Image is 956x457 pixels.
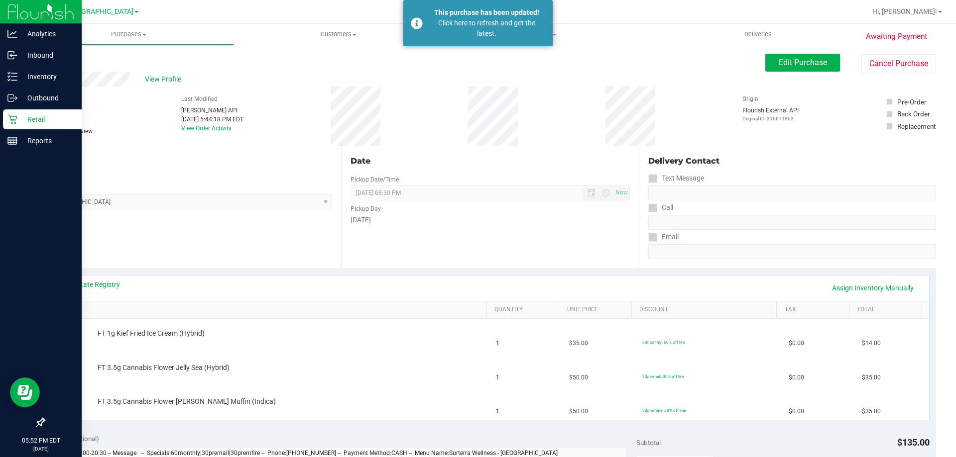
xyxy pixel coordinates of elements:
[24,24,234,45] a: Purchases
[17,113,77,125] p: Retail
[496,407,499,416] span: 1
[7,114,17,124] inline-svg: Retail
[60,279,120,289] a: View State Registry
[789,339,804,348] span: $0.00
[17,71,77,83] p: Inventory
[17,49,77,61] p: Inbound
[567,306,628,314] a: Unit Price
[897,121,936,131] div: Replacement
[351,155,629,167] div: Date
[648,230,679,244] label: Email
[642,340,685,345] span: 60monthly: 60% off line
[181,115,243,124] div: [DATE] 5:44:18 PM EDT
[24,30,234,39] span: Purchases
[181,94,218,103] label: Last Modified
[234,30,443,39] span: Customers
[145,74,185,85] span: View Profile
[642,408,686,413] span: 30premfire: 30% off line
[351,204,381,213] label: Pickup Day
[181,106,243,115] div: [PERSON_NAME] API
[17,92,77,104] p: Outbound
[862,373,881,382] span: $35.00
[98,363,230,372] span: FT 3.5g Cannabis Flower Jelly Sea (Hybrid)
[17,28,77,40] p: Analytics
[862,339,881,348] span: $14.00
[779,58,827,67] span: Edit Purchase
[44,155,332,167] div: Location
[98,329,205,338] span: FT 1g Kief Fried Ice Cream (Hybrid)
[569,339,588,348] span: $35.00
[648,185,936,200] input: Format: (999) 999-9999
[428,7,545,18] div: This purchase has been updated!
[494,306,555,314] a: Quantity
[7,72,17,82] inline-svg: Inventory
[861,54,936,73] button: Cancel Purchase
[862,407,881,416] span: $35.00
[789,407,804,416] span: $0.00
[765,54,840,72] button: Edit Purchase
[17,135,77,147] p: Reports
[4,445,77,453] p: [DATE]
[789,373,804,382] span: $0.00
[897,437,930,448] span: $135.00
[866,31,927,42] span: Awaiting Payment
[653,24,863,45] a: Deliveries
[10,377,40,407] iframe: Resource center
[7,50,17,60] inline-svg: Inbound
[351,215,629,225] div: [DATE]
[857,306,918,314] a: Total
[98,397,276,406] span: FT 3.5g Cannabis Flower [PERSON_NAME] Muffin (Indica)
[7,93,17,103] inline-svg: Outbound
[872,7,937,15] span: Hi, [PERSON_NAME]!
[636,439,661,447] span: Subtotal
[639,306,773,314] a: Discount
[826,279,920,296] a: Assign Inventory Manually
[648,215,936,230] input: Format: (999) 999-9999
[742,115,799,122] p: Original ID: 316671863
[569,373,588,382] span: $50.00
[742,94,758,103] label: Origin
[648,171,704,185] label: Text Message
[181,125,232,132] a: View Order Activity
[59,306,482,314] a: SKU
[569,407,588,416] span: $50.00
[234,24,443,45] a: Customers
[648,200,673,215] label: Call
[7,136,17,146] inline-svg: Reports
[351,175,399,184] label: Pickup Date/Time
[731,30,785,39] span: Deliveries
[648,155,936,167] div: Delivery Contact
[496,339,499,348] span: 1
[496,373,499,382] span: 1
[897,97,927,107] div: Pre-Order
[897,109,930,119] div: Back Order
[65,7,133,16] span: [GEOGRAPHIC_DATA]
[7,29,17,39] inline-svg: Analytics
[742,106,799,122] div: Flourish External API
[642,374,684,379] span: 30premall: 30% off line
[428,18,545,39] div: Click here to refresh and get the latest.
[4,436,77,445] p: 05:52 PM EDT
[785,306,845,314] a: Tax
